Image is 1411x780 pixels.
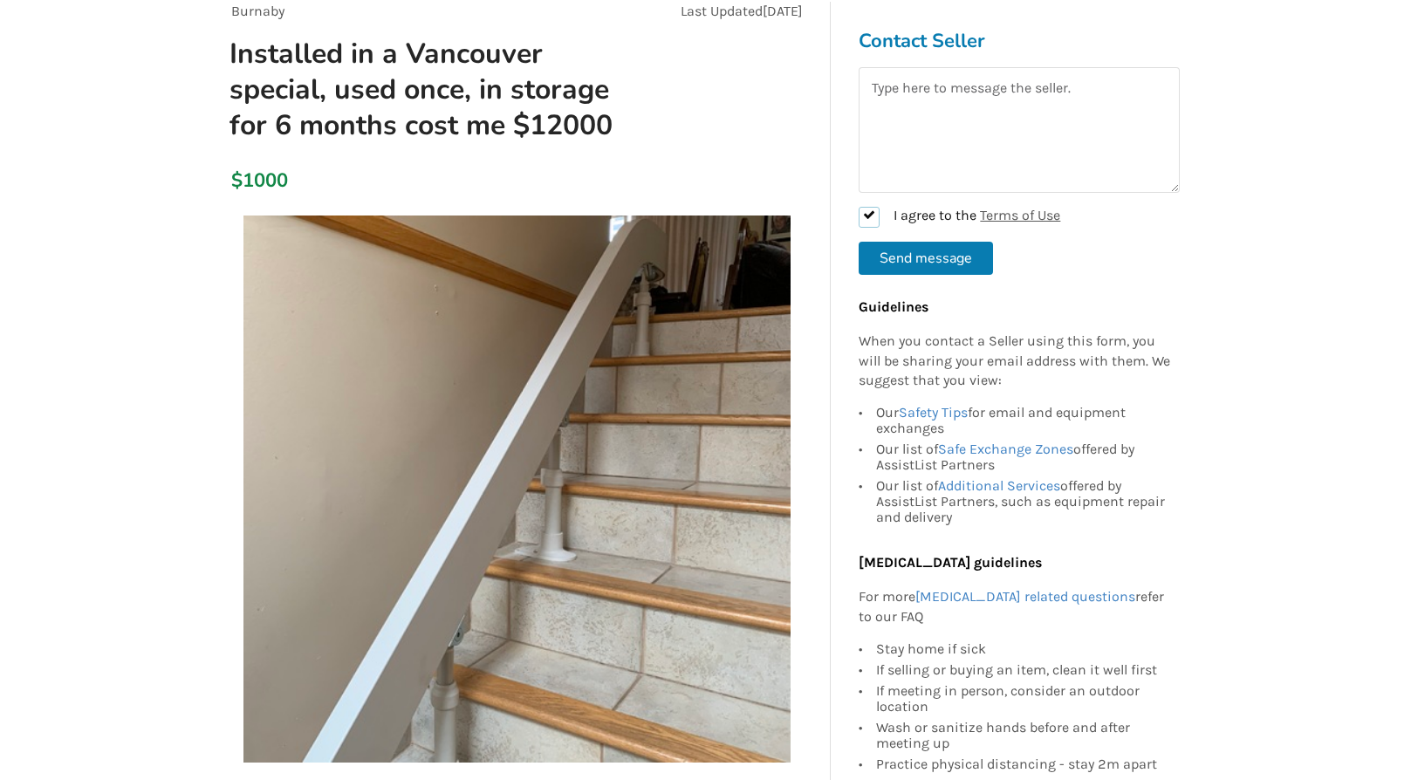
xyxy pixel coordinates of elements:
div: Practice physical distancing - stay 2m apart [876,754,1171,775]
span: [DATE] [763,3,803,19]
label: I agree to the [859,207,1060,228]
p: When you contact a Seller using this form, you will be sharing your email address with them. We s... [859,332,1171,392]
a: Additional Services [938,478,1060,495]
span: Burnaby [231,3,284,19]
div: $1000 [231,168,241,193]
b: Guidelines [859,298,928,315]
a: Safety Tips [899,405,968,421]
div: If meeting in person, consider an outdoor location [876,681,1171,717]
h3: Contact Seller [859,29,1180,53]
h1: Installed in a Vancouver special, used once, in storage for 6 months cost me $12000 [216,36,628,143]
div: Our list of offered by AssistList Partners, such as equipment repair and delivery [876,476,1171,526]
div: If selling or buying an item, clean it well first [876,660,1171,681]
a: Terms of Use [980,207,1060,223]
div: Our list of offered by AssistList Partners [876,440,1171,476]
a: [MEDICAL_DATA] related questions [915,588,1135,605]
div: Our for email and equipment exchanges [876,406,1171,440]
span: Last Updated [681,3,763,19]
a: Safe Exchange Zones [938,441,1073,458]
b: [MEDICAL_DATA] guidelines [859,555,1042,571]
button: Send message [859,242,993,275]
p: For more refer to our FAQ [859,587,1171,627]
div: Wash or sanitize hands before and after meeting up [876,717,1171,754]
div: Stay home if sick [876,641,1171,660]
